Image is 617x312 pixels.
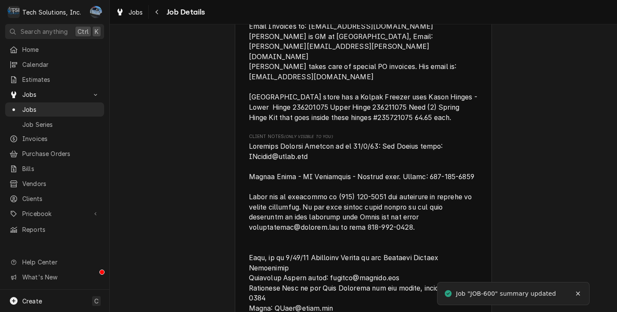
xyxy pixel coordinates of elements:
a: Invoices [5,132,104,146]
span: Job Details [164,6,205,18]
a: Vendors [5,177,104,191]
span: Calendar [22,60,100,69]
span: Bills [22,164,100,173]
span: Vendors [22,179,100,188]
div: T [8,6,20,18]
span: Reports [22,225,100,234]
a: Jobs [112,5,147,19]
div: Tech Solutions, Inc.'s Avatar [8,6,20,18]
span: What's New [22,273,99,282]
a: Job Series [5,117,104,132]
span: Email Invoices to: [EMAIL_ADDRESS][DOMAIN_NAME] [PERSON_NAME] is GM at [GEOGRAPHIC_DATA], Email: ... [249,22,479,122]
div: Joe Paschal's Avatar [90,6,102,18]
span: Estimates [22,75,100,84]
span: (Only Visible to You) [284,134,332,139]
a: Go to What's New [5,270,104,284]
span: Help Center [22,258,99,267]
span: Pricebook [22,209,87,218]
span: Home [22,45,100,54]
a: Go to Pricebook [5,207,104,221]
a: Go to Help Center [5,255,104,269]
a: Home [5,42,104,57]
div: [object Object] [249,13,478,123]
span: Client Notes [249,133,478,140]
span: Jobs [22,90,87,99]
span: C [94,297,99,306]
a: Clients [5,192,104,206]
span: Ctrl [78,27,89,36]
a: Purchase Orders [5,147,104,161]
a: Jobs [5,102,104,117]
span: Clients [22,194,100,203]
span: Jobs [22,105,100,114]
span: Purchase Orders [22,149,100,158]
div: Tech Solutions, Inc. [22,8,81,17]
a: Calendar [5,57,104,72]
a: Go to Jobs [5,87,104,102]
span: Invoices [22,134,100,143]
a: Reports [5,222,104,237]
span: Jobs [129,8,143,17]
span: Job Series [22,120,100,129]
a: Estimates [5,72,104,87]
button: Navigate back [150,5,164,19]
button: Search anythingCtrlK [5,24,104,39]
div: JP [90,6,102,18]
div: Job "JOB-600" summary updated [456,289,557,298]
span: [object Object] [249,21,478,123]
span: Create [22,297,42,305]
span: Search anything [21,27,68,36]
span: K [95,27,99,36]
a: Bills [5,162,104,176]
